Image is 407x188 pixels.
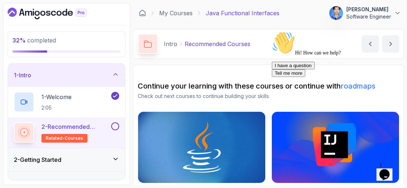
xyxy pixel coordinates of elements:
[14,179,77,188] h3: 3 - Functional Interfaces
[376,159,400,181] iframe: chat widget
[3,3,26,26] img: :wave:
[8,64,125,87] button: 1-Intro
[346,13,391,20] p: Software Engineer
[329,6,343,20] img: user profile image
[138,93,399,100] p: Check out next courses to continue building your skills.
[14,71,31,79] h3: 1 - Intro
[41,104,72,111] p: 2:05
[185,40,250,48] p: Recommended Courses
[138,81,399,91] h2: Continue your learning with these courses or continue with
[3,3,134,49] div: 👋Hi! How can we help?I have a questionTell me more
[3,41,36,49] button: Tell me more
[12,37,56,44] span: completed
[346,6,391,13] p: [PERSON_NAME]
[159,9,193,17] a: My Courses
[41,122,110,131] p: 2 - Recommended Courses
[139,9,146,17] a: Dashboard
[12,37,26,44] span: 32 %
[46,135,83,141] span: related-courses
[138,112,265,183] img: Java for Beginners card
[3,33,46,41] button: I have a question
[8,148,125,171] button: 2-Getting Started
[164,40,177,48] p: Intro
[14,92,119,112] button: 1-Welcome2:05
[3,22,72,27] span: Hi! How can we help?
[206,9,279,17] p: Java Functional Interfaces
[269,28,400,155] iframe: chat widget
[14,122,119,143] button: 2-Recommended Coursesrelated-courses
[329,6,401,20] button: user profile image[PERSON_NAME]Software Engineer
[41,93,72,101] p: 1 - Welcome
[8,8,104,19] a: Dashboard
[14,155,61,164] h3: 2 - Getting Started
